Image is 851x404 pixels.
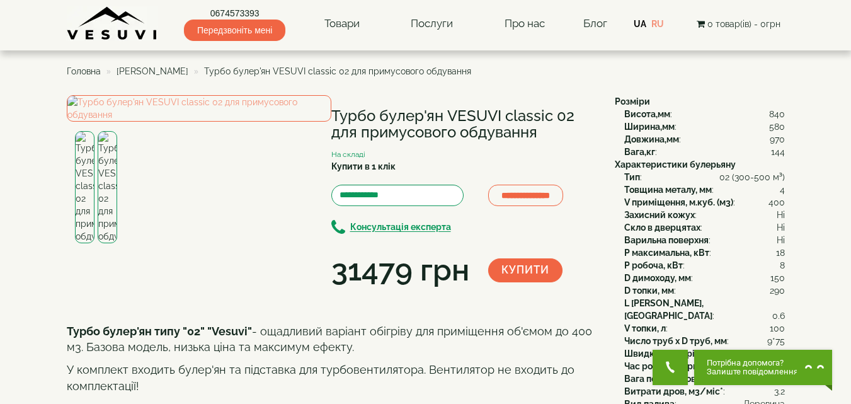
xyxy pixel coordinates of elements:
b: P робоча, кВт [624,260,683,270]
img: content [67,6,158,41]
div: : [624,133,785,146]
b: L [PERSON_NAME], [GEOGRAPHIC_DATA] [624,298,712,321]
a: Товари [312,9,372,38]
b: V топки, л [624,323,666,333]
span: Ні [777,209,785,221]
a: Блог [583,17,607,30]
span: 18 [776,246,785,259]
div: : [624,171,785,183]
div: : [624,284,785,297]
b: Варильна поверхня [624,235,709,245]
p: - ощадливий варіант обігріву для приміщення об'ємом до 400 м3. Базова модель, низька ціна та макс... [67,323,596,355]
span: 150 [770,272,785,284]
b: D димоходу, мм [624,273,691,283]
span: 02 (300-500 м³) [719,171,785,183]
div: : [624,246,785,259]
div: : [624,297,785,322]
b: Характеристики булерьяну [615,159,736,170]
span: 18 [776,347,785,360]
span: 580 [769,120,785,133]
div: : [624,372,785,385]
div: : [624,146,785,158]
small: На складі [331,150,365,159]
h1: Турбо булер'ян VESUVI classic 02 для примусового обдування [331,108,596,141]
b: Скло в дверцятах [624,222,700,233]
a: Про нас [492,9,557,38]
b: Витрати дров, м3/міс* [624,386,723,396]
div: : [624,259,785,272]
a: 0674573393 [184,7,285,20]
img: Турбо булер'ян VESUVI classic 02 для примусового обдування [98,131,117,243]
span: 0.6 [772,309,785,322]
span: Потрібна допомога? [707,359,798,367]
b: Товщина металу, мм [624,185,712,195]
a: [PERSON_NAME] [117,66,188,76]
span: 3.2 [774,385,785,398]
b: D топки, мм [624,286,674,296]
span: Ні [777,234,785,246]
b: Вага,кг [624,147,655,157]
button: Купити [488,258,563,282]
div: : [624,221,785,234]
div: : [624,360,785,372]
b: Висота,мм [624,109,670,119]
div: : [624,183,785,196]
div: : [624,385,785,398]
span: 400 [768,196,785,209]
b: P максимальна, кВт [624,248,709,258]
span: 100 [770,322,785,335]
div: 31479 грн [331,249,469,292]
span: Ні [777,221,785,234]
button: Chat button [694,350,832,385]
span: Передзвоніть мені [184,20,285,41]
span: 970 [770,133,785,146]
b: Час роботи, порц. год [624,361,717,371]
div: : [624,196,785,209]
b: Вага порції дров, кг [624,374,709,384]
b: V приміщення, м.куб. (м3) [624,197,733,207]
span: 290 [770,284,785,297]
span: 8 [780,259,785,272]
span: 4 [780,183,785,196]
div: : [624,209,785,221]
div: : [624,234,785,246]
span: 144 [771,146,785,158]
button: Get Call button [653,350,688,385]
p: У комплект входить булер'ян та підставка для турбовентилятора. Вентилятор не входить до комплекта... [67,362,596,394]
div: : [624,347,785,360]
div: : [624,120,785,133]
span: 840 [769,108,785,120]
b: Розміри [615,96,650,107]
a: Послуги [398,9,465,38]
span: Турбо булер'ян VESUVI classic 02 для примусового обдування [204,66,471,76]
b: Захисний кожух [624,210,695,220]
div: : [624,108,785,120]
button: 0 товар(ів) - 0грн [693,17,784,31]
b: Тип [624,172,640,182]
b: Ширина,мм [624,122,675,132]
div: : [624,335,785,347]
b: Довжина,мм [624,134,679,144]
b: Консультація експерта [350,222,451,233]
span: Залиште повідомлення [707,367,798,376]
b: Турбо булер'ян типу "02" "Vesuvi" [67,325,252,338]
div: : [624,322,785,335]
div: : [624,272,785,284]
a: UA [634,19,646,29]
label: Купити в 1 клік [331,160,396,173]
img: Турбо булер'ян VESUVI classic 02 для примусового обдування [75,131,94,243]
b: Швидкість нагріву пов., м3/хв [624,349,755,359]
img: Турбо булер'ян VESUVI classic 02 для примусового обдування [67,95,331,122]
span: 0 товар(ів) - 0грн [707,19,780,29]
a: Головна [67,66,101,76]
b: Число труб x D труб, мм [624,336,727,346]
a: RU [651,19,664,29]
